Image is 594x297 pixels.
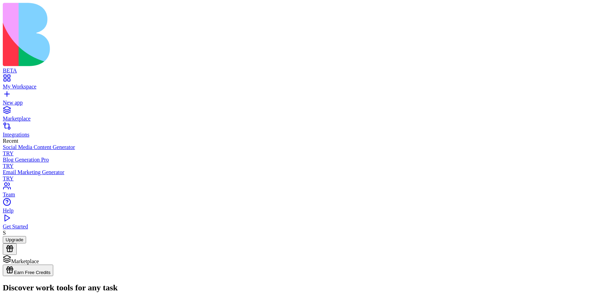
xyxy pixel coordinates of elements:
[3,208,591,214] div: Help
[3,265,53,276] button: Earn Free Credits
[3,144,591,157] a: Social Media Content GeneratorTRY
[3,236,26,243] button: Upgrade
[3,175,591,182] div: TRY
[3,192,591,198] div: Team
[3,132,591,138] div: Integrations
[3,125,591,138] a: Integrations
[3,201,591,214] a: Help
[3,84,591,90] div: My Workspace
[3,3,282,66] img: logo
[3,138,18,144] span: Recent
[3,217,591,230] a: Get Started
[3,100,591,106] div: New app
[14,270,50,275] span: Earn Free Credits
[3,163,591,169] div: TRY
[3,230,6,236] span: S
[3,150,591,157] div: TRY
[3,68,591,74] div: BETA
[3,185,591,198] a: Team
[3,157,591,169] a: Blog Generation ProTRY
[3,169,591,182] a: Email Marketing GeneratorTRY
[3,169,591,175] div: Email Marketing Generator
[3,144,591,150] div: Social Media Content Generator
[3,236,26,242] a: Upgrade
[3,77,591,90] a: My Workspace
[11,258,39,264] span: Marketplace
[3,157,591,163] div: Blog Generation Pro
[3,283,591,292] h2: Discover work tools for any task
[3,116,591,122] div: Marketplace
[3,109,591,122] a: Marketplace
[3,224,591,230] div: Get Started
[3,93,591,106] a: New app
[3,61,591,74] a: BETA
